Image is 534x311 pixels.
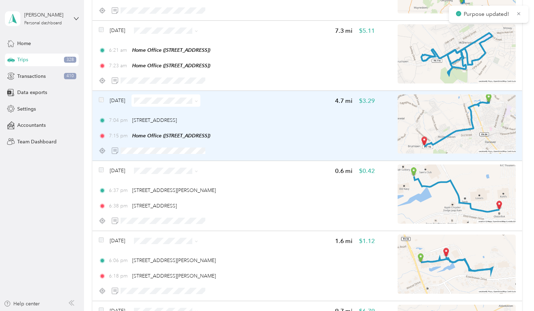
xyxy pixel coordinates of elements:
span: 7:23 am [109,62,129,69]
span: 4.7 mi [335,97,353,105]
span: Home Office ([STREET_ADDRESS]) [132,63,210,68]
span: $5.11 [359,26,375,35]
p: Purpose updated! [464,10,511,19]
span: Settings [17,105,36,113]
span: [STREET_ADDRESS] [132,203,177,209]
span: 328 [64,57,76,63]
span: 6:38 pm [109,202,129,210]
span: [STREET_ADDRESS][PERSON_NAME] [132,257,216,263]
img: minimap [398,164,516,224]
iframe: Everlance-gr Chat Button Frame [495,272,534,311]
span: 7:04 pm [109,117,129,124]
span: [DATE] [110,27,125,34]
span: 6:21 am [109,46,129,54]
span: 7:15 pm [109,132,129,139]
div: [PERSON_NAME] [24,11,68,19]
span: $0.42 [359,167,375,175]
button: Help center [4,300,40,307]
span: 0.6 mi [335,167,353,175]
img: minimap [398,24,516,83]
img: minimap [398,94,516,154]
img: minimap [398,235,516,294]
span: [DATE] [110,237,125,244]
span: Trips [17,56,28,63]
span: [DATE] [110,167,125,174]
span: Data exports [17,89,47,96]
span: 1.6 mi [335,237,353,245]
span: [DATE] [110,97,125,104]
span: Home [17,40,31,47]
span: [STREET_ADDRESS] [132,117,177,123]
span: 6:18 pm [109,272,129,280]
span: 410 [64,73,76,79]
span: $1.12 [359,237,375,245]
span: Transactions [17,73,46,80]
span: Team Dashboard [17,138,57,145]
span: Home Office ([STREET_ADDRESS]) [132,47,210,53]
span: Home Office ([STREET_ADDRESS]) [132,133,210,138]
span: 6:37 pm [109,187,129,194]
span: Accountants [17,122,46,129]
span: [STREET_ADDRESS][PERSON_NAME] [132,187,216,193]
span: 7.3 mi [335,26,353,35]
span: $3.29 [359,97,375,105]
div: Personal dashboard [24,21,62,25]
span: [STREET_ADDRESS][PERSON_NAME] [132,273,216,279]
span: 6:06 pm [109,257,129,264]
